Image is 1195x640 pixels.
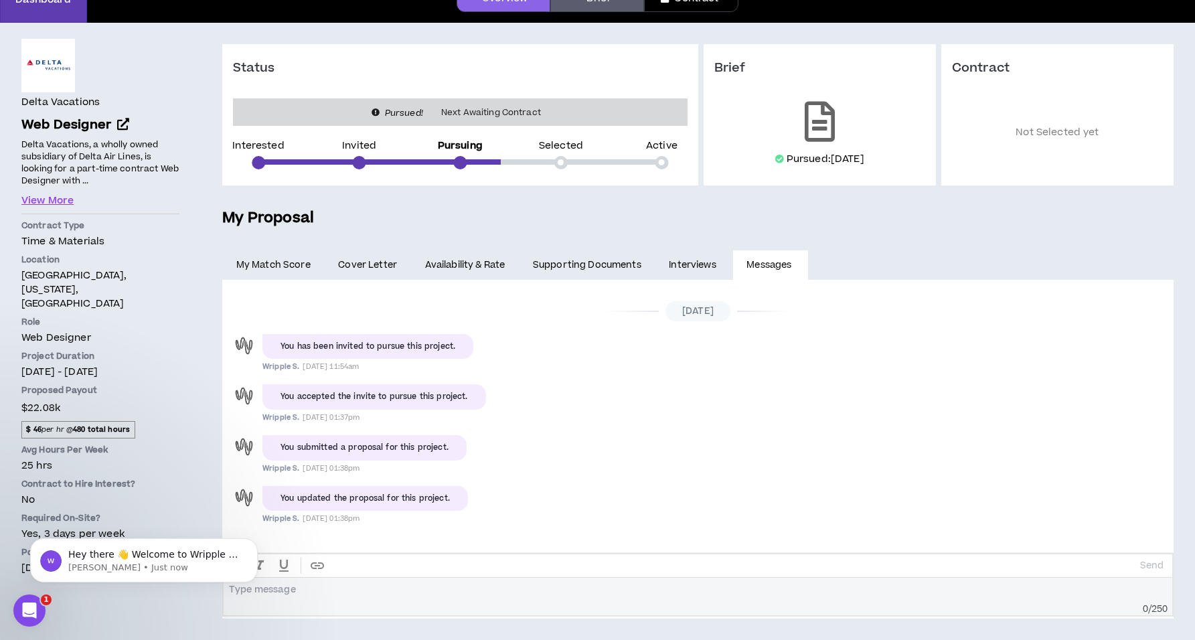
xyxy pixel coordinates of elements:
p: Pursued: [DATE] [787,153,864,166]
button: View More [21,193,74,208]
h4: Delta Vacations [21,95,100,110]
span: Next Awaiting Contract [433,106,549,119]
button: Send [1135,556,1169,575]
span: [DATE] [665,301,730,321]
a: Interviews [655,250,733,280]
i: Pursued! [385,107,423,119]
p: Contract Type [21,220,179,232]
h3: Contract [952,60,1163,76]
span: / 250 [1148,603,1168,616]
p: Interested [232,141,284,151]
p: Project Duration [21,350,179,362]
p: Proposed Payout [21,384,179,396]
span: Web Designer [21,116,111,134]
a: Supporting Documents [519,250,655,280]
p: Active [646,141,678,151]
div: Wripple S. [232,384,256,408]
p: Location [21,254,179,266]
button: create hypertext link [305,554,329,577]
a: Availability & Rate [411,250,519,280]
button: UNDERLINE text [272,554,296,577]
p: Contract to Hire Interest? [21,478,179,490]
span: [DATE] 01:38pm [303,513,360,524]
div: Wripple S. [232,334,256,357]
span: $22.08k [21,399,60,417]
span: [DATE] 01:38pm [303,463,360,473]
p: Not Selected yet [952,96,1163,169]
span: 0 [1143,603,1148,616]
p: Invited [342,141,376,151]
span: Cover Letter [338,258,397,272]
p: Time & Materials [21,234,179,248]
div: You submitted a proposal for this project. [281,442,449,454]
div: Wripple S. [232,435,256,459]
div: You has been invited to pursue this project. [281,341,455,353]
a: My Match Score [222,250,325,280]
span: per hr @ [21,421,135,438]
div: Wripple S. [232,486,256,509]
p: [GEOGRAPHIC_DATA], [US_STATE], [GEOGRAPHIC_DATA] [21,268,179,311]
span: Wripple S. [262,412,299,422]
span: Wripple S. [262,463,299,473]
p: No [21,493,179,507]
strong: 480 total hours [73,424,130,434]
h3: Status [233,60,296,76]
span: Web Designer [21,331,91,345]
iframe: Intercom live chat [13,594,46,627]
span: [DATE] 11:54am [303,362,359,372]
div: You updated the proposal for this project. [281,493,450,505]
span: 1 [41,594,52,605]
p: Avg Hours Per Week [21,444,179,456]
strong: $ 46 [26,424,42,434]
h3: Brief [714,60,925,76]
p: 25 hrs [21,459,179,473]
p: Delta Vacations, a wholly owned subsidiary of Delta Air Lines, is looking for a part-time contrac... [21,138,179,188]
a: Web Designer [21,116,179,135]
h5: My Proposal [222,207,1174,230]
span: Wripple S. [262,362,299,372]
p: Send [1140,560,1164,572]
div: You accepted the invite to pursue this project. [281,391,468,403]
p: Selected [539,141,583,151]
a: Messages [733,250,809,280]
span: [DATE] 01:37pm [303,412,360,422]
p: Role [21,316,179,328]
p: [DATE] - [DATE] [21,365,179,379]
iframe: Intercom notifications message [10,510,278,604]
span: Wripple S. [262,513,299,524]
p: Pursuing [438,141,483,151]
